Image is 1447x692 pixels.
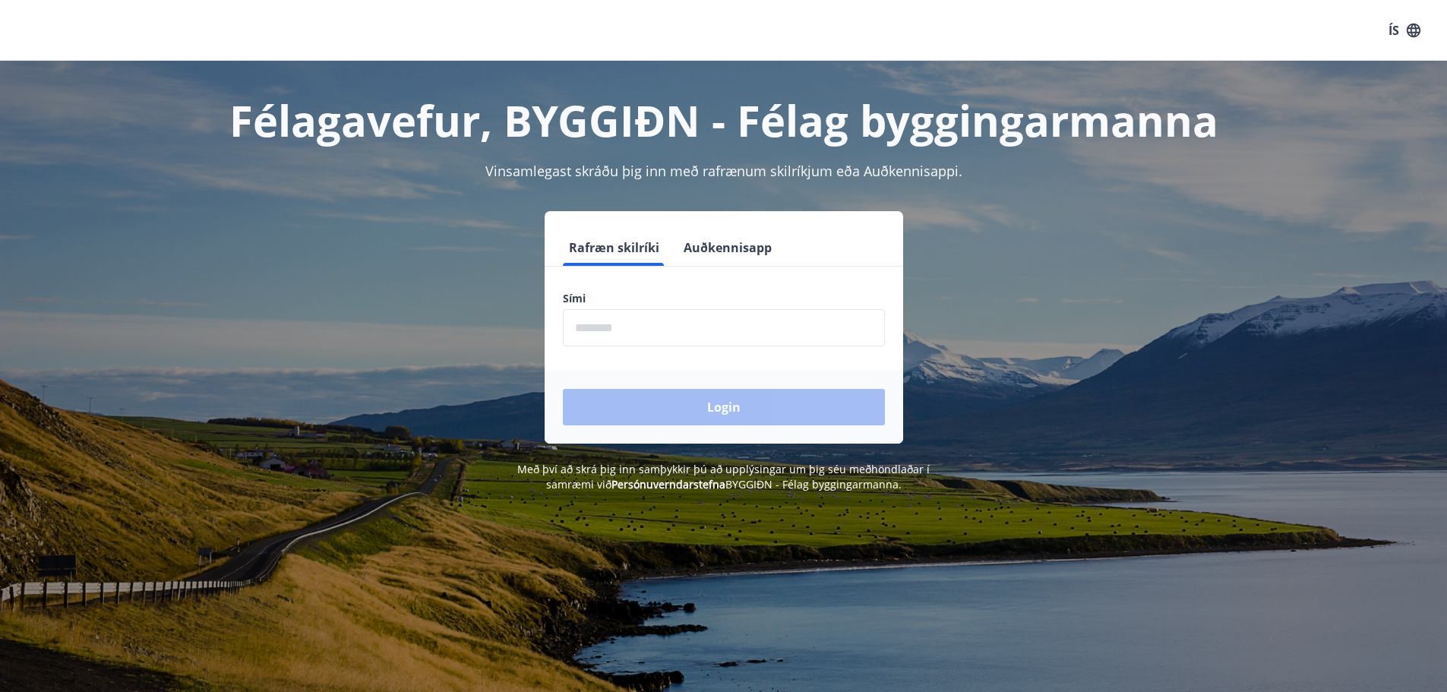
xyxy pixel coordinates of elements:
button: Rafræn skilríki [563,229,665,266]
h1: Félagavefur, BYGGIÐN - Félag byggingarmanna [195,91,1253,149]
a: Persónuverndarstefna [611,477,725,491]
span: Vinsamlegast skráðu þig inn með rafrænum skilríkjum eða Auðkennisappi. [485,162,962,180]
span: Með því að skrá þig inn samþykkir þú að upplýsingar um þig séu meðhöndlaðar í samræmi við BYGGIÐN... [517,462,930,491]
button: ÍS [1380,17,1429,44]
label: Sími [563,291,885,306]
button: Auðkennisapp [678,229,778,266]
